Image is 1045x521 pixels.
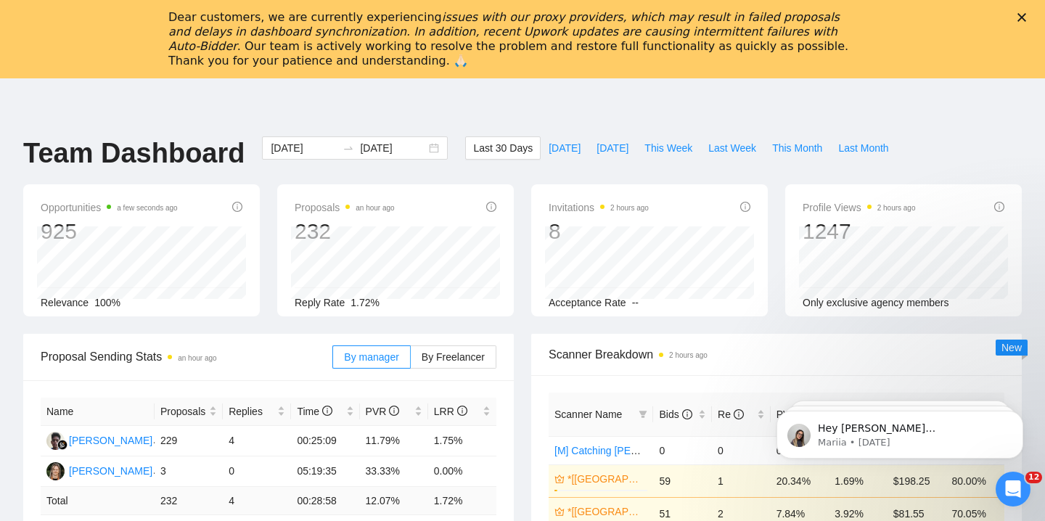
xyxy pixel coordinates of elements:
[46,464,152,476] a: IM[PERSON_NAME]
[422,351,485,363] span: By Freelancer
[351,297,380,308] span: 1.72%
[597,140,628,156] span: [DATE]
[389,406,399,416] span: info-circle
[23,136,245,171] h1: Team Dashboard
[632,297,639,308] span: --
[549,140,581,156] span: [DATE]
[1001,342,1022,353] span: New
[428,426,496,456] td: 1.75%
[360,487,428,515] td: 12.07 %
[610,204,649,212] time: 2 hours ago
[636,403,650,425] span: filter
[589,136,636,160] button: [DATE]
[1025,472,1042,483] span: 12
[160,403,206,419] span: Proposals
[232,202,242,212] span: info-circle
[549,297,626,308] span: Acceptance Rate
[428,456,496,487] td: 0.00%
[1017,13,1032,22] div: Close
[700,136,764,160] button: Last Week
[541,136,589,160] button: [DATE]
[41,487,155,515] td: Total
[155,456,223,487] td: 3
[223,398,291,426] th: Replies
[473,140,533,156] span: Last 30 Days
[549,199,649,216] span: Invitations
[434,406,467,417] span: LRR
[636,136,700,160] button: This Week
[428,487,496,515] td: 1.72 %
[764,136,830,160] button: This Month
[223,487,291,515] td: 4
[155,426,223,456] td: 229
[877,204,916,212] time: 2 hours ago
[360,140,426,156] input: End date
[712,436,771,464] td: 0
[356,204,394,212] time: an hour ago
[567,471,644,487] a: *[[GEOGRAPHIC_DATA]] AI & Machine Learning Software
[94,297,120,308] span: 100%
[41,199,178,216] span: Opportunities
[772,140,822,156] span: This Month
[549,218,649,245] div: 8
[291,456,359,487] td: 05:19:35
[69,463,152,479] div: [PERSON_NAME]
[734,409,744,419] span: info-circle
[554,474,565,484] span: crown
[994,202,1004,212] span: info-circle
[740,202,750,212] span: info-circle
[46,462,65,480] img: IM
[291,426,359,456] td: 00:25:09
[669,351,708,359] time: 2 hours ago
[69,432,152,448] div: [PERSON_NAME]
[41,398,155,426] th: Name
[803,297,949,308] span: Only exclusive agency members
[155,487,223,515] td: 232
[708,140,756,156] span: Last Week
[755,380,1045,482] iframe: Intercom notifications message
[996,472,1030,506] iframe: Intercom live chat
[343,142,354,154] span: swap-right
[297,406,332,417] span: Time
[457,406,467,416] span: info-circle
[465,136,541,160] button: Last 30 Days
[168,10,853,68] div: Dear customers, we are currently experiencing . Our team is actively working to resolve the probl...
[554,506,565,517] span: crown
[271,140,337,156] input: Start date
[295,199,395,216] span: Proposals
[46,432,65,450] img: AK
[343,142,354,154] span: to
[223,456,291,487] td: 0
[344,351,398,363] span: By manager
[223,426,291,456] td: 4
[653,436,712,464] td: 0
[155,398,223,426] th: Proposals
[549,345,1004,364] span: Scanner Breakdown
[639,410,647,419] span: filter
[322,406,332,416] span: info-circle
[360,456,428,487] td: 33.33%
[486,202,496,212] span: info-circle
[168,10,840,53] i: issues with our proxy providers, which may result in failed proposals and delays in dashboard syn...
[803,218,916,245] div: 1247
[567,504,644,520] a: *[[GEOGRAPHIC_DATA]/[GEOGRAPHIC_DATA]] AI Agent Development
[554,409,622,420] span: Scanner Name
[178,354,216,362] time: an hour ago
[117,204,177,212] time: a few seconds ago
[366,406,400,417] span: PVR
[712,464,771,497] td: 1
[41,218,178,245] div: 925
[41,297,89,308] span: Relevance
[57,440,67,450] img: gigradar-bm.png
[682,409,692,419] span: info-circle
[554,445,698,456] a: [M] Catching [PERSON_NAME]
[644,140,692,156] span: This Week
[295,297,345,308] span: Reply Rate
[46,434,152,446] a: AK[PERSON_NAME]
[291,487,359,515] td: 00:28:58
[803,199,916,216] span: Profile Views
[659,409,692,420] span: Bids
